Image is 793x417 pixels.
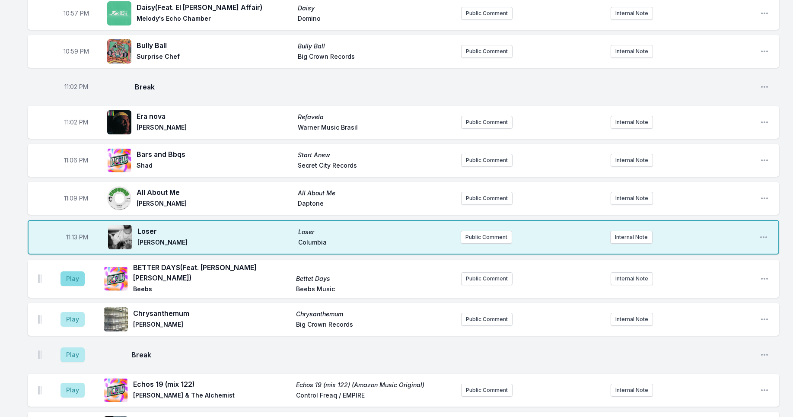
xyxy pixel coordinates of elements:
[611,45,653,58] button: Internal Note
[461,272,513,285] button: Public Comment
[461,231,512,244] button: Public Comment
[133,262,291,283] span: BETTER DAYS (Feat. [PERSON_NAME] [PERSON_NAME])
[296,310,454,318] span: Chrysanthemum
[611,313,653,326] button: Internal Note
[131,350,753,360] span: Break
[137,187,293,197] span: All About Me
[104,307,128,331] img: Chrysanthemum
[104,378,128,402] img: Echos 19 (mix 122) (Amazon Music Original)
[461,192,513,205] button: Public Comment
[38,350,41,359] img: Drag Handle
[133,320,291,331] span: [PERSON_NAME]
[104,267,128,291] img: Bettet Days
[611,192,653,205] button: Internal Note
[137,149,293,159] span: Bars and Bbqs
[298,113,454,121] span: Refavela
[760,83,769,91] button: Open playlist item options
[64,9,89,18] span: Timestamp
[61,347,85,362] button: Play
[760,350,769,359] button: Open playlist item options
[108,225,132,249] img: Loser
[298,161,454,172] span: Secret City Records
[61,383,85,398] button: Play
[64,118,88,127] span: Timestamp
[298,123,454,134] span: Warner Music Brasil
[461,313,513,326] button: Public Comment
[461,7,513,20] button: Public Comment
[760,156,769,165] button: Open playlist item options
[611,384,653,397] button: Internal Note
[296,381,454,389] span: Echos 19 (mix 122) (Amazon Music Original)
[611,154,653,167] button: Internal Note
[760,315,769,324] button: Open playlist item options
[298,14,454,25] span: Domino
[107,186,131,210] img: All About Me
[461,384,513,397] button: Public Comment
[107,1,131,25] img: Daisy
[296,320,454,331] span: Big Crown Records
[760,118,769,127] button: Open playlist item options
[137,238,293,248] span: [PERSON_NAME]
[298,228,454,236] span: Loser
[133,379,291,389] span: Echos 19 (mix 122)
[298,238,454,248] span: Columbia
[296,274,454,283] span: Bettet Days
[760,386,769,395] button: Open playlist item options
[137,14,293,25] span: Melody's Echo Chamber
[133,308,291,318] span: Chrysanthemum
[760,194,769,203] button: Open playlist item options
[298,52,454,63] span: Big Crown Records
[137,52,293,63] span: Surprise Chef
[611,116,653,129] button: Internal Note
[760,47,769,56] button: Open playlist item options
[461,45,513,58] button: Public Comment
[137,40,293,51] span: Bully Ball
[107,39,131,64] img: Bully Ball
[461,154,513,167] button: Public Comment
[107,110,131,134] img: Refavela
[64,47,89,56] span: Timestamp
[61,271,85,286] button: Play
[137,2,293,13] span: Daisy (Feat. El [PERSON_NAME] Affair)
[38,274,41,283] img: Drag Handle
[61,312,85,327] button: Play
[64,156,88,165] span: Timestamp
[38,315,41,324] img: Drag Handle
[137,161,293,172] span: Shad
[611,272,653,285] button: Internal Note
[611,7,653,20] button: Internal Note
[137,199,293,210] span: [PERSON_NAME]
[610,231,653,244] button: Internal Note
[135,82,753,92] span: Break
[298,4,454,13] span: Daisy
[298,189,454,197] span: All About Me
[133,391,291,401] span: [PERSON_NAME] & The Alchemist
[133,285,291,295] span: Beebs
[760,9,769,18] button: Open playlist item options
[298,42,454,51] span: Bully Ball
[64,194,88,203] span: Timestamp
[107,148,131,172] img: Start Anew
[137,226,293,236] span: Loser
[137,123,293,134] span: [PERSON_NAME]
[760,274,769,283] button: Open playlist item options
[38,386,41,395] img: Drag Handle
[759,233,768,242] button: Open playlist item options
[296,391,454,401] span: Control Freaq / EMPIRE
[66,233,88,242] span: Timestamp
[137,111,293,121] span: Era nova
[64,83,88,91] span: Timestamp
[296,285,454,295] span: Beebs Music
[461,116,513,129] button: Public Comment
[298,151,454,159] span: Start Anew
[298,199,454,210] span: Daptone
